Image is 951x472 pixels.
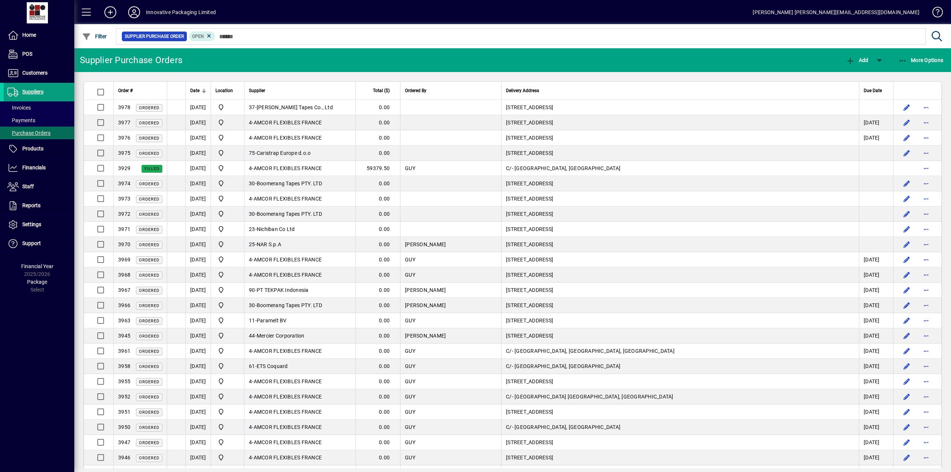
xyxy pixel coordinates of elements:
span: 3972 [118,211,130,217]
td: - [244,283,356,298]
a: Settings [4,215,74,234]
span: Innovative Packaging [215,270,240,279]
button: More options [920,436,932,448]
td: - [244,252,356,267]
span: 4 [249,135,252,141]
span: Ordered [139,182,159,186]
span: [PERSON_NAME] [405,241,446,247]
span: 4 [249,165,252,171]
span: Ordered [139,319,159,323]
span: 3976 [118,135,130,141]
span: Innovative Packaging [215,377,240,386]
span: AMCOR FLEXIBLES FRANCE [254,257,322,263]
span: 4 [249,120,252,126]
td: - [244,344,356,359]
span: Invoices [7,105,31,111]
td: [DATE] [859,344,893,359]
td: [DATE] [185,115,211,130]
button: More options [920,193,932,205]
span: Innovative Packaging [215,362,240,371]
a: Home [4,26,74,45]
span: Boomerang Tapes PTY. LTD [257,302,322,308]
td: - [244,100,356,115]
span: More Options [898,57,944,63]
span: GUY [405,257,415,263]
button: More options [920,406,932,418]
span: GUY [405,348,415,354]
td: [STREET_ADDRESS] [501,237,859,252]
span: Reports [22,202,40,208]
td: [DATE] [185,298,211,313]
td: [DATE] [185,206,211,222]
button: More options [920,269,932,281]
span: Suppliers [22,89,43,95]
td: - [244,374,356,389]
td: [DATE] [859,267,893,283]
div: Ordered By [405,87,497,95]
span: 90 [249,287,255,293]
button: Edit [901,178,913,189]
span: Ordered [139,227,159,232]
td: [DATE] [185,237,211,252]
button: Edit [901,193,913,205]
button: Edit [901,406,913,418]
a: Products [4,140,74,158]
span: Supplier Purchase Order [125,33,184,40]
span: 61 [249,363,255,369]
td: [STREET_ADDRESS] [501,252,859,267]
span: 3945 [118,333,130,339]
span: Innovative Packaging [215,103,240,112]
span: 23 [249,226,255,232]
td: - [244,191,356,206]
td: - [244,237,356,252]
span: Nichiban Co Ltd [257,226,295,232]
span: Innovative Packaging [215,118,240,127]
span: Ordered [139,212,159,217]
span: 3958 [118,363,130,369]
td: 0.00 [356,328,400,344]
span: Boomerang Tapes PTY. LTD [257,180,322,186]
span: PT TEKPAK Indonesia [257,287,309,293]
a: Payments [4,114,74,127]
span: 3978 [118,104,130,110]
button: More options [920,162,932,174]
td: 0.00 [356,313,400,328]
td: - [244,115,356,130]
td: 0.00 [356,146,400,161]
button: Edit [901,452,913,463]
span: 3967 [118,287,130,293]
td: [DATE] [185,313,211,328]
span: Staff [22,183,34,189]
span: 3977 [118,120,130,126]
span: Innovative Packaging [215,316,240,325]
span: 75 [249,150,255,156]
td: [DATE] [185,267,211,283]
td: [STREET_ADDRESS] [501,100,859,115]
td: [DATE] [185,191,211,206]
span: 3973 [118,196,130,202]
a: Financials [4,159,74,177]
td: [DATE] [185,176,211,191]
span: Innovative Packaging [215,225,240,234]
span: Package [27,279,47,285]
span: AMCOR FLEXIBLES FRANCE [254,348,322,354]
mat-chip: Completion Status: Open [189,32,215,41]
span: Ordered By [405,87,426,95]
span: [PERSON_NAME] [405,333,446,339]
span: GUY [405,165,415,171]
span: Innovative Packaging [215,164,240,173]
span: NAR S.p.A [257,241,281,247]
div: Due Date [864,87,889,95]
td: [STREET_ADDRESS] [501,115,859,130]
td: - [244,313,356,328]
button: Edit [901,238,913,250]
td: [STREET_ADDRESS] [501,191,859,206]
td: 0.00 [356,389,400,404]
div: Date [190,87,206,95]
td: 0.00 [356,237,400,252]
span: Total ($) [373,87,390,95]
span: Payments [7,117,35,123]
span: Filled [145,166,159,171]
span: 4 [249,348,252,354]
span: 3975 [118,150,130,156]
